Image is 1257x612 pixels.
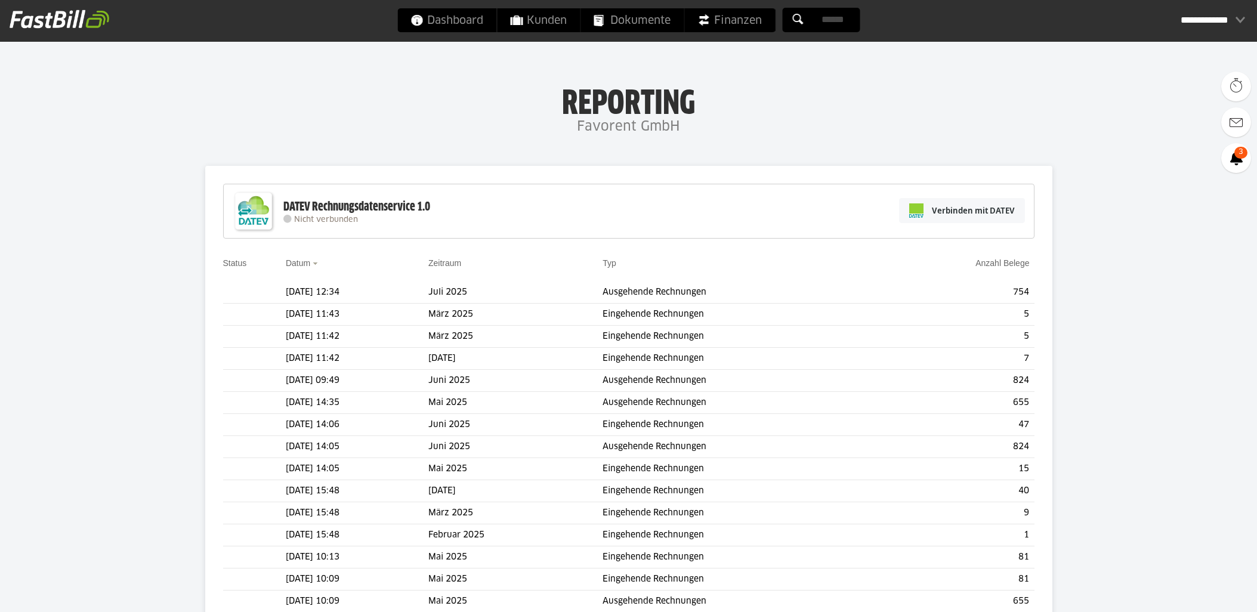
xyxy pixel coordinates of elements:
img: pi-datev-logo-farbig-24.svg [909,203,924,218]
td: Eingehende Rechnungen [603,414,878,436]
a: Dokumente [580,8,684,32]
td: Eingehende Rechnungen [603,348,878,370]
td: [DATE] 11:43 [286,304,428,326]
td: März 2025 [428,502,603,524]
td: Eingehende Rechnungen [603,568,878,591]
td: Ausgehende Rechnungen [603,436,878,458]
td: 47 [878,414,1034,436]
td: Eingehende Rechnungen [603,480,878,502]
td: [DATE] 14:05 [286,458,428,480]
span: Dashboard [410,8,483,32]
span: Finanzen [697,8,762,32]
td: Juli 2025 [428,282,603,304]
td: 9 [878,502,1034,524]
td: Eingehende Rechnungen [603,304,878,326]
td: 5 [878,304,1034,326]
a: Finanzen [684,8,775,32]
td: Eingehende Rechnungen [603,546,878,568]
td: Juni 2025 [428,370,603,392]
td: März 2025 [428,326,603,348]
td: Mai 2025 [428,392,603,414]
td: [DATE] 11:42 [286,348,428,370]
td: 15 [878,458,1034,480]
td: [DATE] 10:13 [286,546,428,568]
td: 81 [878,546,1034,568]
td: Ausgehende Rechnungen [603,392,878,414]
td: [DATE] 12:34 [286,282,428,304]
td: Februar 2025 [428,524,603,546]
td: [DATE] 10:09 [286,568,428,591]
a: Status [223,258,247,268]
span: Nicht verbunden [294,216,358,224]
td: Juni 2025 [428,436,603,458]
td: 824 [878,370,1034,392]
img: DATEV-Datenservice Logo [230,187,277,235]
td: [DATE] 14:06 [286,414,428,436]
td: Ausgehende Rechnungen [603,282,878,304]
td: Mai 2025 [428,568,603,591]
div: DATEV Rechnungsdatenservice 1.0 [283,199,430,215]
td: 81 [878,568,1034,591]
a: 3 [1221,143,1251,173]
td: [DATE] 11:42 [286,326,428,348]
td: 1 [878,524,1034,546]
td: [DATE] [428,480,603,502]
td: 40 [878,480,1034,502]
iframe: Öffnet ein Widget, in dem Sie weitere Informationen finden [1165,576,1245,606]
span: Kunden [510,8,567,32]
td: [DATE] 14:05 [286,436,428,458]
a: Zeitraum [428,258,461,268]
a: Typ [603,258,616,268]
a: Anzahl Belege [975,258,1029,268]
td: [DATE] 14:35 [286,392,428,414]
span: Verbinden mit DATEV [932,205,1015,217]
td: Eingehende Rechnungen [603,326,878,348]
span: Dokumente [594,8,671,32]
td: [DATE] [428,348,603,370]
td: Eingehende Rechnungen [603,458,878,480]
td: [DATE] 15:48 [286,524,428,546]
td: 655 [878,392,1034,414]
span: 3 [1234,147,1247,159]
a: Kunden [497,8,580,32]
td: 7 [878,348,1034,370]
img: fastbill_logo_white.png [10,10,109,29]
td: 754 [878,282,1034,304]
td: Mai 2025 [428,458,603,480]
td: Eingehende Rechnungen [603,524,878,546]
td: März 2025 [428,304,603,326]
td: Eingehende Rechnungen [603,502,878,524]
h1: Reporting [119,84,1138,115]
img: sort_desc.gif [313,262,320,265]
td: 824 [878,436,1034,458]
a: Verbinden mit DATEV [899,198,1025,223]
td: Juni 2025 [428,414,603,436]
td: [DATE] 09:49 [286,370,428,392]
td: Ausgehende Rechnungen [603,370,878,392]
td: Mai 2025 [428,546,603,568]
td: [DATE] 15:48 [286,480,428,502]
a: Datum [286,258,310,268]
td: [DATE] 15:48 [286,502,428,524]
td: 5 [878,326,1034,348]
a: Dashboard [397,8,496,32]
